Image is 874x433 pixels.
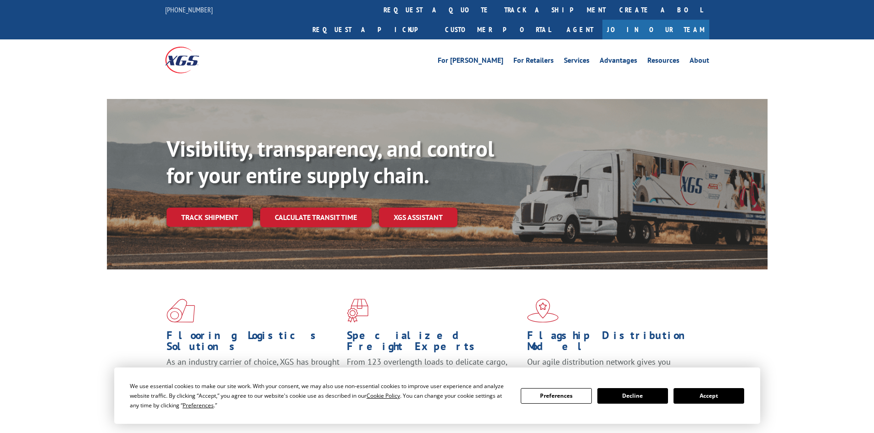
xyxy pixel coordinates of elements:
button: Accept [674,388,744,404]
div: Cookie Consent Prompt [114,367,760,424]
a: For [PERSON_NAME] [438,57,503,67]
a: Resources [647,57,679,67]
div: We use essential cookies to make our site work. With your consent, we may also use non-essential ... [130,381,510,410]
a: XGS ASSISTANT [379,208,457,227]
a: For Retailers [513,57,554,67]
button: Preferences [521,388,591,404]
h1: Specialized Freight Experts [347,330,520,356]
span: Our agile distribution network gives you nationwide inventory management on demand. [527,356,696,378]
a: Advantages [600,57,637,67]
button: Decline [597,388,668,404]
b: Visibility, transparency, and control for your entire supply chain. [167,134,494,189]
a: Calculate transit time [260,208,372,227]
img: xgs-icon-total-supply-chain-intelligence-red [167,299,195,323]
a: Customer Portal [438,20,557,39]
img: xgs-icon-focused-on-flooring-red [347,299,368,323]
img: xgs-icon-flagship-distribution-model-red [527,299,559,323]
h1: Flooring Logistics Solutions [167,330,340,356]
a: About [690,57,709,67]
a: Services [564,57,590,67]
span: Preferences [183,401,214,409]
h1: Flagship Distribution Model [527,330,701,356]
span: Cookie Policy [367,392,400,400]
a: Request a pickup [306,20,438,39]
a: Agent [557,20,602,39]
p: From 123 overlength loads to delicate cargo, our experienced staff knows the best way to move you... [347,356,520,397]
a: Track shipment [167,208,253,227]
span: As an industry carrier of choice, XGS has brought innovation and dedication to flooring logistics... [167,356,340,389]
a: [PHONE_NUMBER] [165,5,213,14]
a: Join Our Team [602,20,709,39]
